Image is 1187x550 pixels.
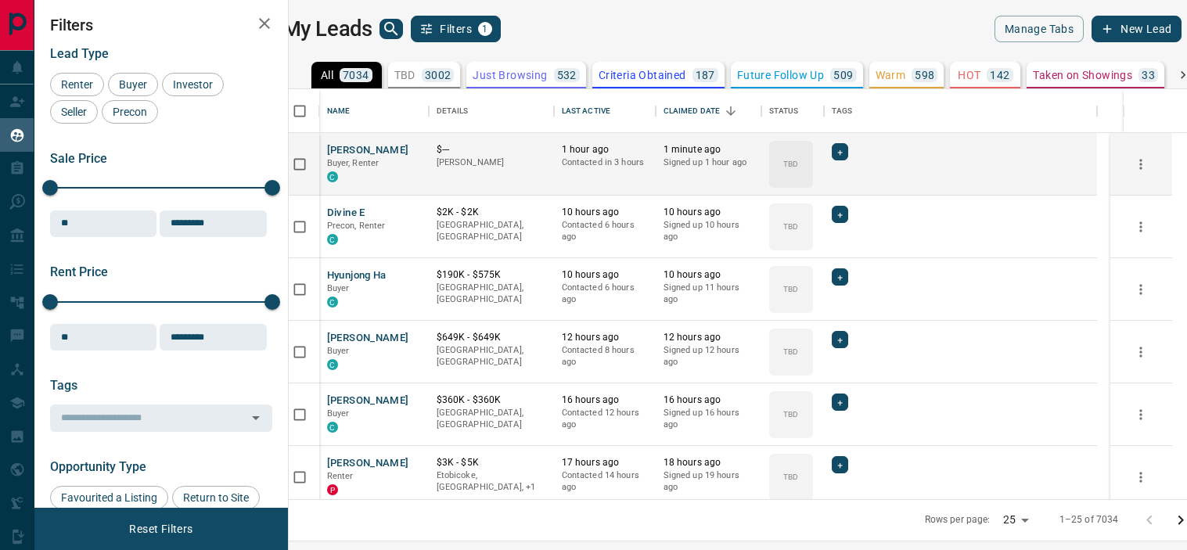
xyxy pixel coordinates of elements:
p: 142 [990,70,1009,81]
p: 532 [557,70,577,81]
button: [PERSON_NAME] [327,394,409,408]
span: Buyer [327,408,350,419]
div: Claimed Date [664,89,721,133]
span: + [837,269,843,285]
button: New Lead [1092,16,1182,42]
p: 12 hours ago [664,331,754,344]
p: 10 hours ago [664,268,754,282]
p: Contacted 6 hours ago [562,282,648,306]
div: Details [437,89,469,133]
div: Name [327,89,351,133]
p: Contacted in 3 hours [562,156,648,169]
div: + [832,206,848,223]
div: Last Active [554,89,656,133]
p: $190K - $575K [437,268,546,282]
p: Future Follow Up [737,70,824,81]
div: Tags [832,89,853,133]
span: Buyer [327,346,350,356]
div: Status [761,89,824,133]
button: more [1129,340,1153,364]
div: Return to Site [172,486,260,509]
span: Rent Price [50,264,108,279]
span: + [837,207,843,222]
span: Return to Site [178,491,254,504]
span: Tags [50,378,77,393]
div: Name [319,89,429,133]
p: TBD [783,221,798,232]
div: property.ca [327,484,338,495]
button: [PERSON_NAME] [327,143,409,158]
span: Precon [107,106,153,118]
p: Oakville [437,469,546,494]
div: + [832,268,848,286]
button: Open [245,407,267,429]
p: 3002 [425,70,451,81]
p: 16 hours ago [664,394,754,407]
p: Signed up 11 hours ago [664,282,754,306]
button: Reset Filters [119,516,203,542]
div: Investor [162,73,224,96]
p: $649K - $649K [437,331,546,344]
span: Buyer [113,78,153,91]
div: Renter [50,73,104,96]
div: condos.ca [327,422,338,433]
p: $2K - $2K [437,206,546,219]
p: 33 [1142,70,1155,81]
span: Investor [167,78,218,91]
p: 187 [696,70,715,81]
p: 16 hours ago [562,394,648,407]
span: Renter [327,471,354,481]
div: condos.ca [327,359,338,370]
p: All [321,70,333,81]
span: Opportunity Type [50,459,146,474]
p: 598 [915,70,934,81]
div: + [832,143,848,160]
p: Contacted 14 hours ago [562,469,648,494]
p: TBD [783,471,798,483]
p: [GEOGRAPHIC_DATA], [GEOGRAPHIC_DATA] [437,344,546,368]
div: condos.ca [327,297,338,307]
span: + [837,457,843,473]
button: Divine E [327,206,365,221]
p: [GEOGRAPHIC_DATA], [GEOGRAPHIC_DATA] [437,282,546,306]
button: Filters1 [411,16,501,42]
p: Signed up 1 hour ago [664,156,754,169]
p: 1 minute ago [664,143,754,156]
p: 10 hours ago [562,268,648,282]
span: + [837,394,843,410]
div: + [832,456,848,473]
p: [GEOGRAPHIC_DATA], [GEOGRAPHIC_DATA] [437,219,546,243]
span: Buyer, Renter [327,158,379,168]
button: [PERSON_NAME] [327,456,409,471]
span: Lead Type [50,46,109,61]
div: + [832,394,848,411]
p: Contacted 6 hours ago [562,219,648,243]
span: Seller [56,106,92,118]
button: Sort [720,100,742,122]
p: Criteria Obtained [599,70,686,81]
button: search button [379,19,403,39]
p: 1 hour ago [562,143,648,156]
p: [PERSON_NAME] [437,156,546,169]
p: Signed up 12 hours ago [664,344,754,368]
p: [GEOGRAPHIC_DATA], [GEOGRAPHIC_DATA] [437,407,546,431]
div: Tags [824,89,1097,133]
p: HOT [958,70,980,81]
p: TBD [783,408,798,420]
div: condos.ca [327,171,338,182]
p: Taken on Showings [1033,70,1132,81]
div: Precon [102,100,158,124]
p: Signed up 19 hours ago [664,469,754,494]
p: 1–25 of 7034 [1059,513,1119,527]
p: 7034 [343,70,369,81]
p: 509 [833,70,853,81]
p: 17 hours ago [562,456,648,469]
button: more [1129,215,1153,239]
p: $360K - $360K [437,394,546,407]
button: more [1129,466,1153,489]
p: 10 hours ago [562,206,648,219]
button: Hyunjong Ha [327,268,387,283]
div: Status [769,89,799,133]
h1: My Leads [282,16,372,41]
span: 1 [480,23,491,34]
